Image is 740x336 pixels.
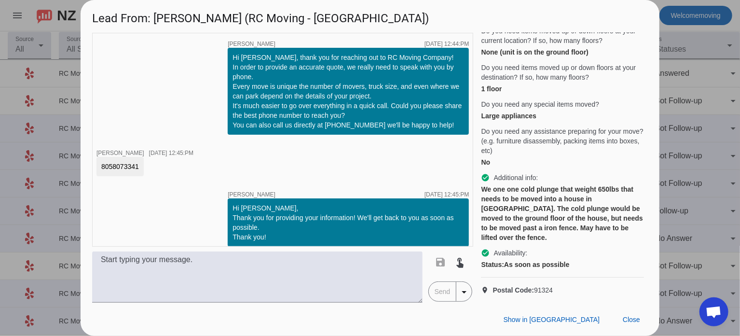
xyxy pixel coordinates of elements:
span: Show in [GEOGRAPHIC_DATA] [504,316,600,323]
span: [PERSON_NAME] [228,192,275,197]
mat-icon: touch_app [454,256,466,268]
button: Close [615,311,648,328]
div: Hi [PERSON_NAME], thank you for reaching out to RC Moving Company! In order to provide an accurat... [233,53,464,130]
span: Do you need any assistance preparing for your move? (e.g. furniture disassembly, packing items in... [481,126,644,155]
div: [DATE] 12:45:PM [149,150,193,156]
span: Availability: [493,248,527,258]
span: Close [623,316,640,323]
div: 8058073341 [101,162,139,171]
span: Do you need any special items moved? [481,99,599,109]
span: Do you need items moved up or down floors at your destination? If so, how many floors? [481,63,644,82]
div: [DATE] 12:45:PM [425,192,469,197]
mat-icon: check_circle [481,173,490,182]
span: [PERSON_NAME] [228,41,275,47]
mat-icon: arrow_drop_down [458,286,470,298]
div: As soon as possible [481,260,644,269]
div: None (unit is on the ground floor) [481,47,644,57]
div: Hi [PERSON_NAME], Thank you for providing your information! We'll get back to you as soon as poss... [233,203,464,242]
span: Additional info: [493,173,538,182]
mat-icon: check_circle [481,249,490,257]
strong: Status: [481,261,504,268]
div: We one one cold plunge that weight 650lbs that needs to be moved into a house in [GEOGRAPHIC_DATA... [481,184,644,242]
span: 91324 [493,285,553,295]
div: [DATE] 12:44:PM [425,41,469,47]
strong: Postal Code: [493,286,534,294]
span: [PERSON_NAME] [96,150,144,156]
mat-icon: location_on [481,286,493,294]
div: 1 floor [481,84,644,94]
div: Large appliances [481,111,644,121]
span: Do you need items moved up or down floors at your current location? If so, how many floors? [481,26,644,45]
div: Open chat [699,297,728,326]
button: Show in [GEOGRAPHIC_DATA] [496,311,607,328]
div: No [481,157,644,167]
